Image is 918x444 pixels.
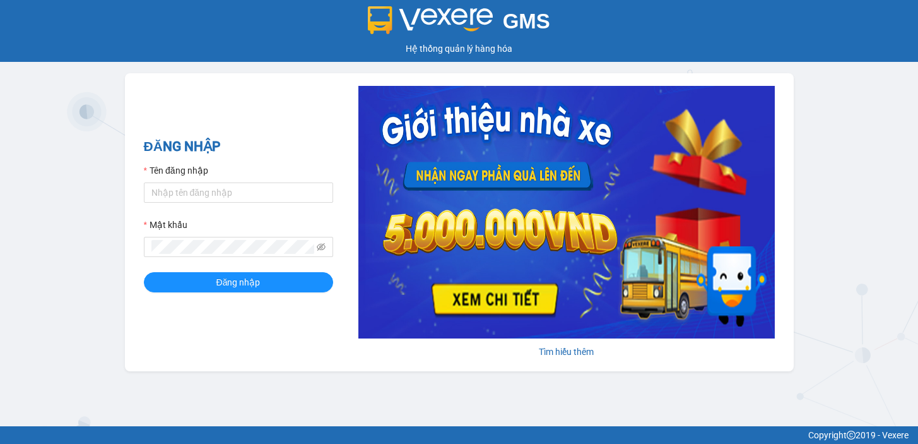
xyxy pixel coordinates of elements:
span: eye-invisible [317,243,326,251]
span: Đăng nhập [216,275,261,289]
div: Copyright 2019 - Vexere [9,428,909,442]
img: logo 2 [368,6,493,34]
label: Mật khẩu [144,218,187,232]
button: Đăng nhập [144,272,333,292]
img: banner-0 [358,86,775,339]
span: GMS [503,9,550,33]
input: Tên đăng nhập [144,183,333,203]
a: GMS [368,19,550,29]
h2: ĐĂNG NHẬP [144,136,333,157]
label: Tên đăng nhập [144,164,208,177]
div: Tìm hiểu thêm [358,345,775,359]
div: Hệ thống quản lý hàng hóa [3,42,915,56]
input: Mật khẩu [151,240,314,254]
span: copyright [847,431,856,440]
